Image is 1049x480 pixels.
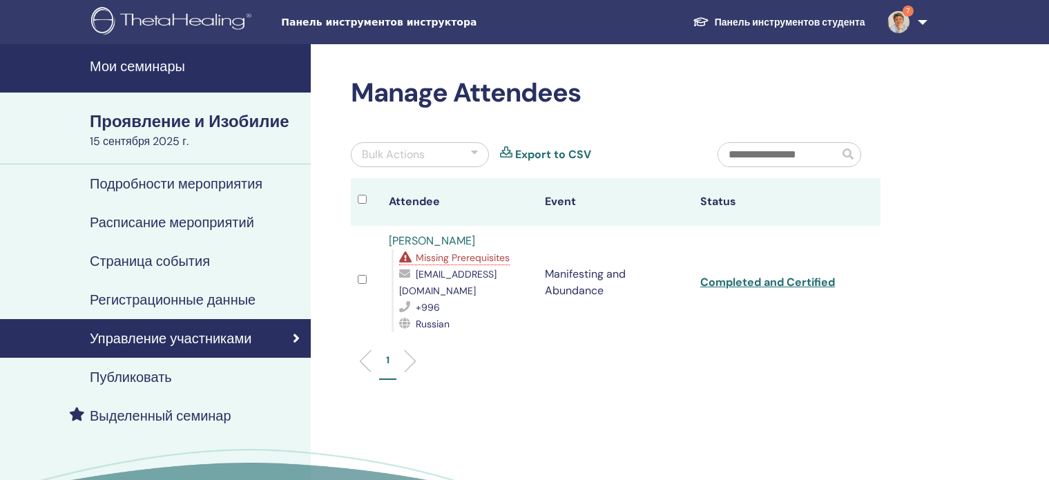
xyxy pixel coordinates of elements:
a: [PERSON_NAME] [389,233,475,248]
font: Мои семинары [90,57,185,75]
font: 15 сентября 2025 г. [90,134,189,148]
font: 7 [906,6,910,15]
span: Missing Prerequisites [416,251,510,264]
font: Расписание мероприятий [90,213,254,231]
span: Russian [416,318,450,330]
a: Проявление и Изобилие15 сентября 2025 г. [81,110,311,150]
font: Подробности мероприятия [90,175,262,193]
font: Панель инструментов студента [715,16,865,28]
span: +996 [416,301,440,314]
font: Регистрационные данные [90,291,256,309]
img: graduation-cap-white.svg [693,16,709,28]
a: Completed and Certified [700,275,835,289]
th: Event [538,178,693,226]
div: Bulk Actions [362,146,425,163]
td: Manifesting and Abundance [538,226,693,339]
a: Панель инструментов студента [682,9,876,35]
h2: Manage Attendees [351,77,880,109]
p: 1 [386,353,389,367]
font: Проявление и Изобилие [90,111,289,132]
th: Attendee [382,178,537,226]
a: Export to CSV [515,146,591,163]
font: Выделенный семинар [90,407,231,425]
font: Управление участниками [90,329,251,347]
th: Status [693,178,849,226]
img: default.jpg [887,11,910,33]
font: Панель инструментов инструктора [281,17,477,28]
img: logo.png [91,7,256,38]
font: Публиковать [90,368,172,386]
font: Страница события [90,252,210,270]
span: [EMAIL_ADDRESS][DOMAIN_NAME] [399,268,497,297]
